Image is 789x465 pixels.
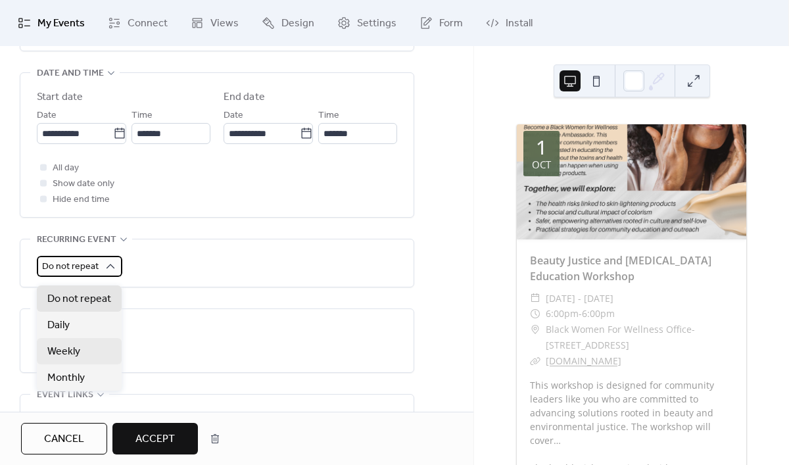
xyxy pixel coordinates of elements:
[47,318,70,333] span: Daily
[532,160,551,170] div: Oct
[8,5,95,41] a: My Events
[37,108,57,124] span: Date
[357,16,396,32] span: Settings
[37,411,394,427] div: URL
[47,344,80,360] span: Weekly
[53,192,110,208] span: Hide end time
[47,370,85,386] span: Monthly
[44,431,84,447] span: Cancel
[546,291,613,306] span: [DATE] - [DATE]
[135,431,175,447] span: Accept
[37,66,104,82] span: Date and time
[439,16,463,32] span: Form
[410,5,473,41] a: Form
[37,89,83,105] div: Start date
[530,291,540,306] div: ​
[506,16,533,32] span: Install
[128,16,168,32] span: Connect
[181,5,249,41] a: Views
[224,89,265,105] div: End date
[546,355,621,367] a: [DOMAIN_NAME]
[224,108,243,124] span: Date
[530,322,540,337] div: ​
[37,16,85,32] span: My Events
[37,387,93,403] span: Event links
[210,16,239,32] span: Views
[476,5,542,41] a: Install
[53,176,114,192] span: Show date only
[37,232,116,248] span: Recurring event
[252,5,324,41] a: Design
[281,16,314,32] span: Design
[546,306,579,322] span: 6:00pm
[42,258,99,276] span: Do not repeat
[53,160,79,176] span: All day
[530,353,540,369] div: ​
[536,137,547,157] div: 1
[21,423,107,454] button: Cancel
[112,423,198,454] button: Accept
[546,322,733,353] span: Black Women For Wellness Office- [STREET_ADDRESS]
[530,253,711,283] a: Beauty Justice and [MEDICAL_DATA] Education Workshop
[530,306,540,322] div: ​
[98,5,178,41] a: Connect
[579,306,582,322] span: -
[318,108,339,124] span: Time
[47,291,111,307] span: Do not repeat
[582,306,615,322] span: 6:00pm
[327,5,406,41] a: Settings
[131,108,153,124] span: Time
